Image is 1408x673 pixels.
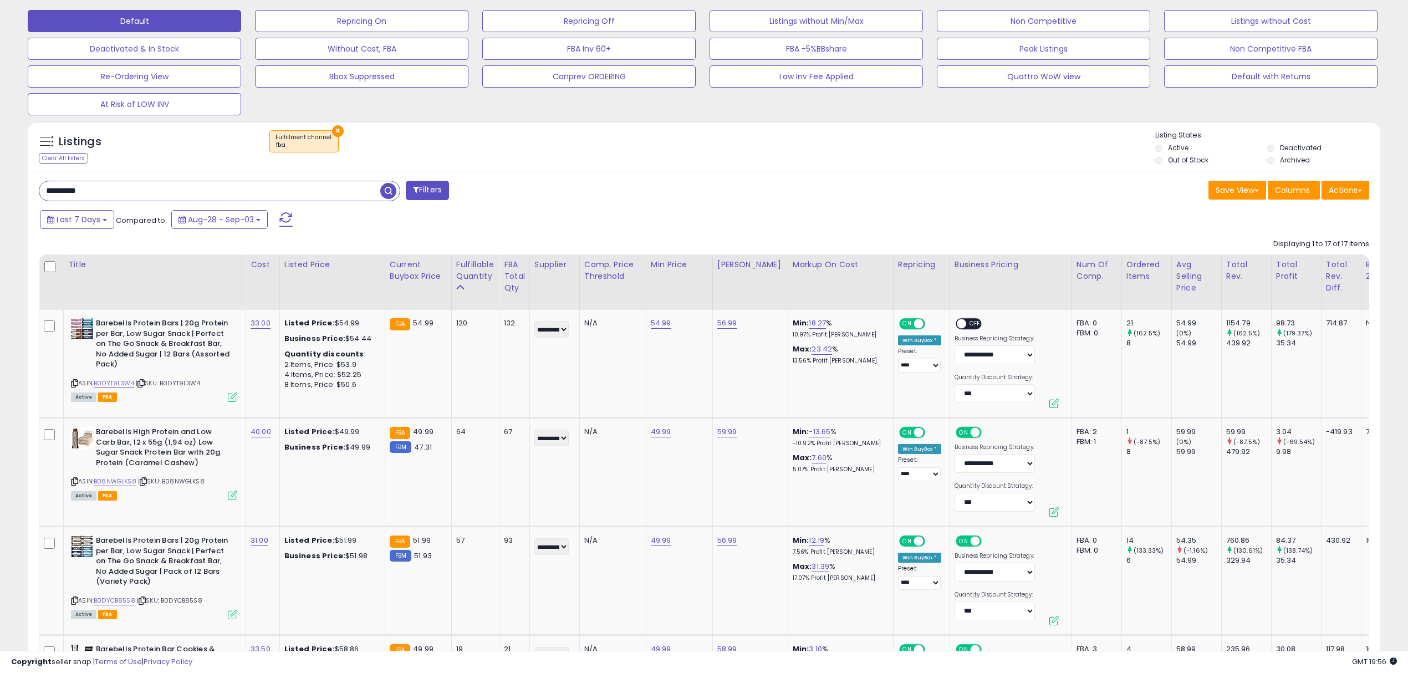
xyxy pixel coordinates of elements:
div: 54.99 [1176,555,1221,565]
label: Business Repricing Strategy: [955,443,1035,451]
div: Preset: [898,348,941,373]
th: CSV column name: cust_attr_1_Supplier [529,254,579,310]
img: 51duJv8KswL._SL40_.jpg [71,318,93,339]
div: 100% [1366,536,1402,545]
p: -10.92% Profit [PERSON_NAME] [793,440,885,447]
p: Listing States: [1155,130,1380,141]
div: 1 [1126,427,1171,437]
span: 51.93 [414,550,432,561]
b: Business Price: [284,550,345,561]
div: 2 Items, Price: $53.9 [284,360,376,370]
div: Listed Price [284,259,380,271]
div: Preset: [898,456,941,481]
span: | SKU: B08NWGLKS8 [138,477,205,486]
div: Ordered Items [1126,259,1167,282]
a: 23.42 [812,344,832,355]
b: Listed Price: [284,318,335,328]
button: FBA -5%BBshare [710,38,923,60]
label: Business Repricing Strategy: [955,335,1035,343]
span: ON [900,537,914,546]
div: 59.99 [1226,427,1271,437]
span: All listings currently available for purchase on Amazon [71,491,96,501]
button: Canprev ORDERING [482,65,696,88]
div: N/A [1366,318,1402,328]
b: Max: [793,452,812,463]
p: 10.97% Profit [PERSON_NAME] [793,331,885,339]
span: ON [900,319,914,329]
div: 8 [1126,338,1171,348]
div: 329.94 [1226,555,1271,565]
b: Barebells Protein Bars | 20g Protein per Bar, Low Sugar Snack | Perfect on The Go Snack & Breakfa... [96,318,231,373]
span: All listings currently available for purchase on Amazon [71,610,96,619]
strong: Copyright [11,656,52,667]
span: OFF [980,428,997,437]
label: Quantity Discount Strategy: [955,374,1035,381]
label: Business Repricing Strategy: [955,552,1035,560]
a: 59.99 [717,426,737,437]
p: 7.56% Profit [PERSON_NAME] [793,548,885,556]
div: Total Rev. Diff. [1326,259,1356,294]
b: Barebells High Protein and Low Carb Bar, 12 x 55g (1,94 oz) Low Sugar Snack Protein Bar with 20g ... [96,427,231,471]
button: Without Cost, FBA [255,38,468,60]
button: Non Competitive FBA [1164,38,1378,60]
b: Min: [793,535,809,545]
button: Peak Listings [937,38,1150,60]
a: 49.99 [651,535,671,546]
div: FBM: 1 [1077,437,1113,447]
button: Re-Ordering View [28,65,241,88]
a: 7.60 [812,452,827,463]
span: 51.99 [413,535,431,545]
div: 14 [1126,536,1171,545]
div: 430.92 [1326,536,1353,545]
div: seller snap | | [11,657,192,667]
button: Last 7 Days [40,210,114,229]
button: × [332,125,344,137]
span: ON [900,428,914,437]
span: Aug-28 - Sep-03 [188,214,254,225]
div: 479.92 [1226,447,1271,457]
div: Supplier [534,259,575,271]
b: Min: [793,426,809,437]
small: (0%) [1176,437,1192,446]
a: -13.65 [809,426,830,437]
div: Total Profit [1276,259,1317,282]
div: % [793,536,885,556]
div: 714.87 [1326,318,1353,328]
div: $54.99 [284,318,376,328]
a: Privacy Policy [144,656,192,667]
a: B0DYT9L3W4 [94,379,134,388]
button: Default with Returns [1164,65,1378,88]
div: fba [276,141,333,149]
button: Default [28,10,241,32]
small: (133.33%) [1134,546,1164,555]
span: Last 7 Days [57,214,100,225]
span: OFF [924,537,941,546]
div: 54.99 [1176,318,1221,328]
b: Quantity discounts [284,349,364,359]
div: 35.34 [1276,555,1321,565]
span: FBA [98,392,117,402]
div: : [284,349,376,359]
div: Markup on Cost [793,259,889,271]
div: [PERSON_NAME] [717,259,783,271]
small: (162.5%) [1233,329,1260,338]
button: Low Inv Fee Applied [710,65,923,88]
div: $51.99 [284,536,376,545]
small: (0%) [1176,329,1192,338]
h5: Listings [59,134,101,150]
b: Min: [793,318,809,328]
div: Repricing [898,259,945,271]
b: Listed Price: [284,426,335,437]
button: Aug-28 - Sep-03 [171,210,268,229]
p: 17.07% Profit [PERSON_NAME] [793,574,885,582]
button: Listings without Cost [1164,10,1378,32]
small: (-1.16%) [1183,546,1208,555]
small: (179.37%) [1283,329,1312,338]
span: ON [957,537,971,546]
button: Bbox Suppressed [255,65,468,88]
div: Current Buybox Price [390,259,447,282]
small: FBA [390,427,410,439]
label: Deactivated [1280,143,1322,152]
div: Min Price [651,259,708,271]
div: $49.99 [284,427,376,437]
